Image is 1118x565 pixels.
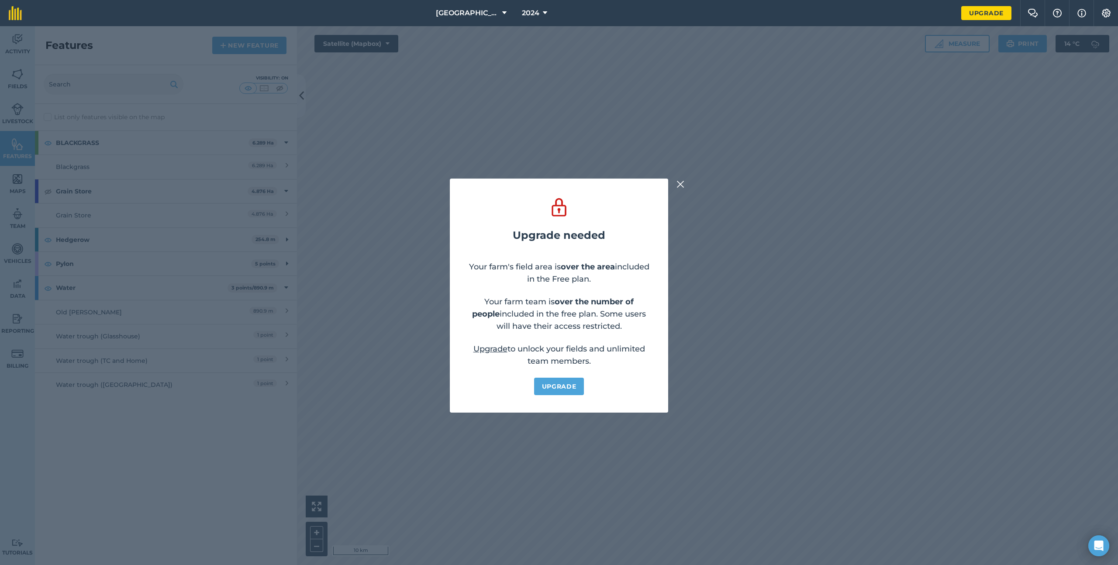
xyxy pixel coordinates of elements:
[9,6,22,20] img: fieldmargin Logo
[534,378,584,395] a: Upgrade
[1101,9,1111,17] img: A cog icon
[467,296,651,332] p: Your farm team is included in the free plan. Some users will have their access restricted.
[561,262,615,272] strong: over the area
[1052,9,1063,17] img: A question mark icon
[472,297,634,319] strong: over the number of people
[1028,9,1038,17] img: Two speech bubbles overlapping with the left bubble in the forefront
[961,6,1011,20] a: Upgrade
[467,261,651,285] p: Your farm's field area is included in the Free plan.
[1077,8,1086,18] img: svg+xml;base64,PHN2ZyB4bWxucz0iaHR0cDovL3d3dy53My5vcmcvMjAwMC9zdmciIHdpZHRoPSIxNyIgaGVpZ2h0PSIxNy...
[513,229,605,241] h2: Upgrade needed
[436,8,499,18] span: [GEOGRAPHIC_DATA] DW 1
[676,179,684,189] img: svg+xml;base64,PHN2ZyB4bWxucz0iaHR0cDovL3d3dy53My5vcmcvMjAwMC9zdmciIHdpZHRoPSIyMiIgaGVpZ2h0PSIzMC...
[473,344,507,354] a: Upgrade
[467,343,651,367] p: to unlock your fields and unlimited team members.
[522,8,539,18] span: 2024
[1088,535,1109,556] div: Open Intercom Messenger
